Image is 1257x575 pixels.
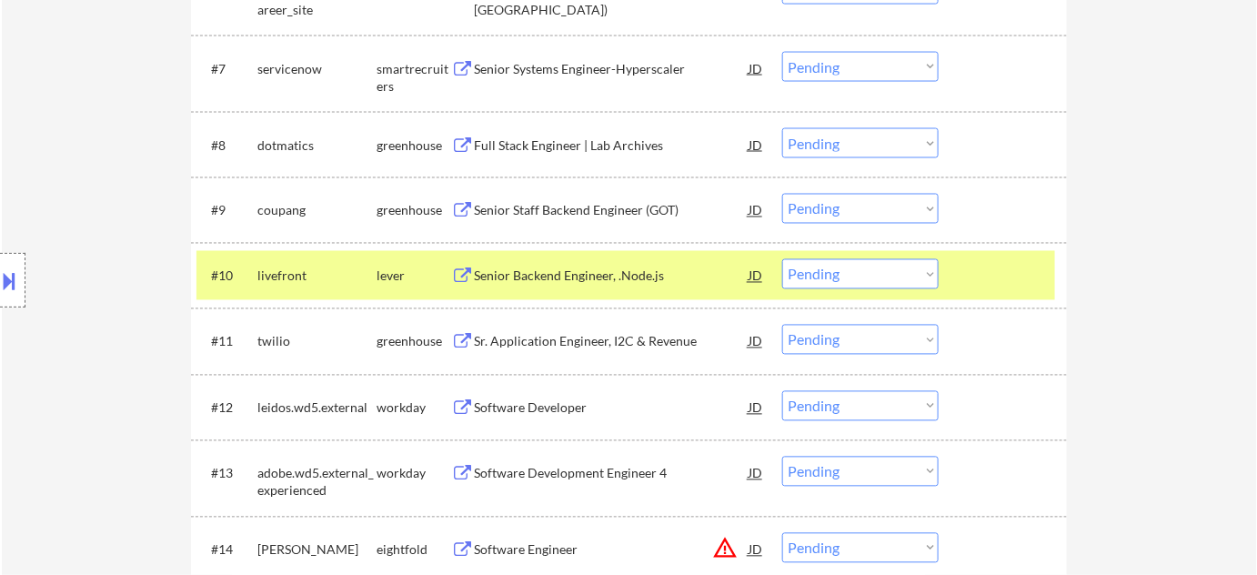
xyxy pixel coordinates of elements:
div: greenhouse [377,136,451,155]
div: greenhouse [377,202,451,220]
div: Sr. Application Engineer, I2C & Revenue [474,333,749,351]
div: Software Development Engineer 4 [474,465,749,483]
div: JD [747,325,765,358]
div: JD [747,128,765,161]
div: JD [747,194,765,227]
div: JD [747,533,765,566]
div: workday [377,399,451,418]
button: warning_amber [712,536,738,561]
div: [PERSON_NAME] [257,541,377,560]
div: greenhouse [377,333,451,351]
div: adobe.wd5.external_experienced [257,465,377,500]
div: Software Engineer [474,541,749,560]
div: #13 [211,465,243,483]
div: workday [377,465,451,483]
div: #14 [211,541,243,560]
div: Senior Backend Engineer, .Node.js [474,267,749,286]
div: Full Stack Engineer | Lab Archives [474,136,749,155]
div: JD [747,52,765,85]
div: Senior Staff Backend Engineer (GOT) [474,202,749,220]
div: JD [747,259,765,292]
div: JD [747,391,765,424]
div: #7 [211,60,243,78]
div: smartrecruiters [377,60,451,96]
div: JD [747,457,765,489]
div: Senior Systems Engineer-Hyperscaler [474,60,749,78]
div: eightfold [377,541,451,560]
div: lever [377,267,451,286]
div: Software Developer [474,399,749,418]
div: servicenow [257,60,377,78]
